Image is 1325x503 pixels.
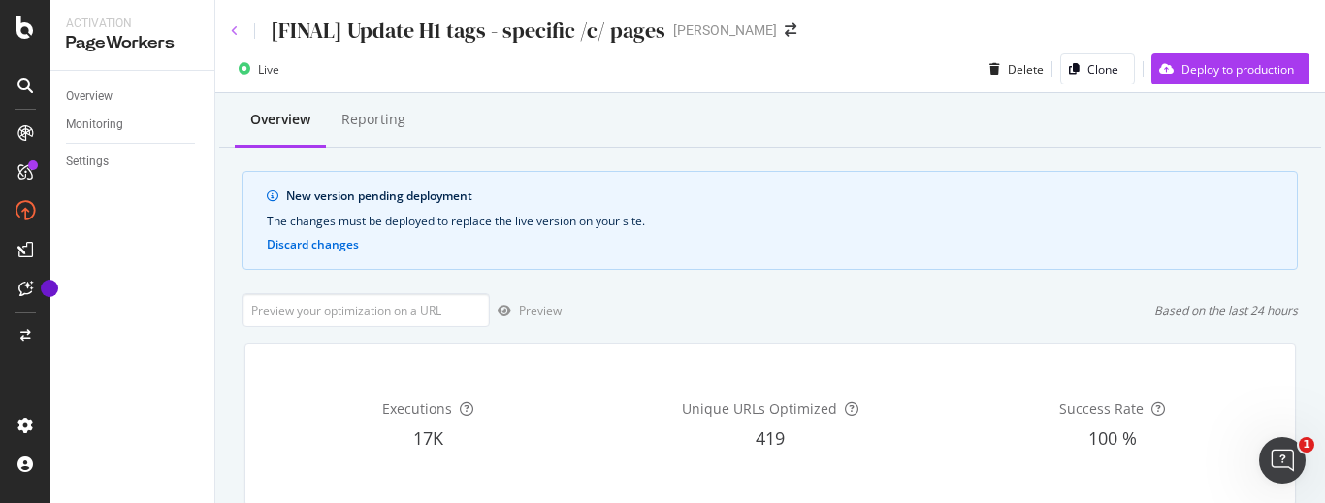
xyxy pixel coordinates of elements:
div: PageWorkers [66,32,199,54]
iframe: Intercom live chat [1259,437,1306,484]
input: Preview your optimization on a URL [242,293,490,327]
div: Overview [250,110,310,129]
div: The changes must be deployed to replace the live version on your site. [267,213,1274,230]
div: Reporting [341,110,405,129]
div: Delete [1008,61,1044,78]
div: Clone [1087,61,1118,78]
div: [PERSON_NAME] [673,20,777,40]
div: Activation [66,16,199,32]
div: Monitoring [66,115,123,135]
span: Success Rate [1059,399,1144,418]
span: 100 % [1088,426,1137,450]
div: arrow-right-arrow-left [785,23,796,37]
div: Based on the last 24 hours [1154,302,1298,319]
span: Executions [382,399,452,418]
div: Overview [66,86,113,107]
button: Deploy to production [1151,53,1309,84]
button: Clone [1060,53,1135,84]
a: Overview [66,86,201,107]
button: Delete [982,53,1044,84]
div: Live [258,61,279,78]
div: New version pending deployment [286,187,1274,205]
div: [FINAL] Update H1 tags - specific /c/ pages [271,16,665,46]
a: Settings [66,151,201,172]
span: 1 [1299,437,1314,453]
span: 17K [413,426,443,450]
span: 419 [756,426,785,450]
div: Settings [66,151,109,172]
div: info banner [242,171,1298,270]
div: Preview [519,302,562,319]
a: Click to go back [231,25,239,37]
div: Deploy to production [1181,61,1294,78]
div: Tooltip anchor [41,280,58,297]
span: Unique URLs Optimized [682,399,837,418]
a: Monitoring [66,115,201,135]
button: Preview [490,295,562,326]
button: Discard changes [267,238,359,251]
